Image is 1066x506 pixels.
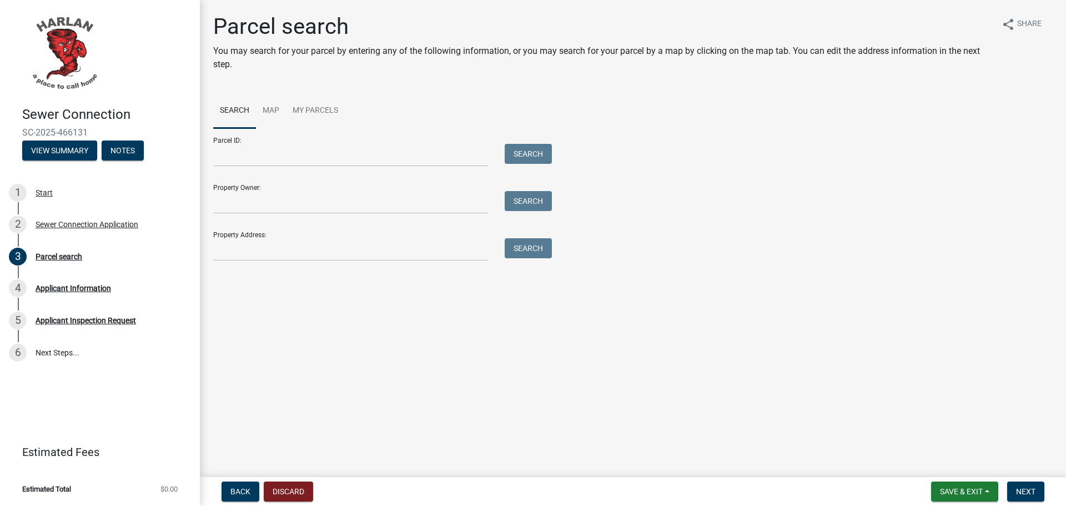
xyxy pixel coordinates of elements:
[1002,18,1015,31] i: share
[940,487,983,496] span: Save & Exit
[9,248,27,265] div: 3
[993,13,1050,35] button: shareShare
[22,127,178,138] span: SC-2025-466131
[256,93,286,129] a: Map
[213,93,256,129] a: Search
[213,13,991,40] h1: Parcel search
[22,107,191,123] h4: Sewer Connection
[22,147,97,156] wm-modal-confirm: Summary
[36,221,138,228] div: Sewer Connection Application
[505,238,552,258] button: Search
[286,93,345,129] a: My Parcels
[102,141,144,161] button: Notes
[9,216,27,233] div: 2
[230,487,250,496] span: Back
[9,344,27,362] div: 6
[931,482,998,502] button: Save & Exit
[1017,18,1042,31] span: Share
[505,144,552,164] button: Search
[222,482,259,502] button: Back
[22,141,97,161] button: View Summary
[36,317,136,324] div: Applicant Inspection Request
[22,485,71,493] span: Estimated Total
[264,482,313,502] button: Discard
[102,147,144,156] wm-modal-confirm: Notes
[9,441,182,463] a: Estimated Fees
[213,44,991,71] p: You may search for your parcel by entering any of the following information, or you may search fo...
[22,12,105,95] img: City of Harlan, Iowa
[36,189,53,197] div: Start
[9,184,27,202] div: 1
[160,485,178,493] span: $0.00
[36,253,82,260] div: Parcel search
[9,312,27,329] div: 5
[1007,482,1044,502] button: Next
[505,191,552,211] button: Search
[9,279,27,297] div: 4
[36,284,111,292] div: Applicant Information
[1016,487,1035,496] span: Next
